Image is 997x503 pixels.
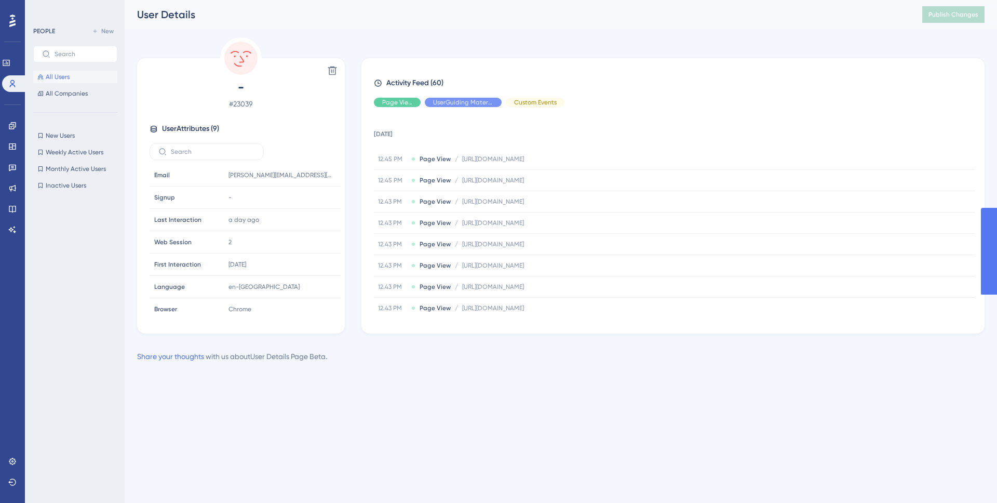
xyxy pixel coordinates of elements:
span: Weekly Active Users [46,148,103,156]
span: / [455,304,458,312]
span: 12.45 PM [378,176,407,184]
span: 12.43 PM [378,304,407,312]
span: / [455,176,458,184]
td: [DATE] [374,115,975,149]
span: / [455,197,458,206]
span: New [101,27,114,35]
button: New Users [33,129,117,142]
span: Page View [382,98,412,107]
span: Page View [420,176,451,184]
input: Search [55,50,109,58]
time: a day ago [228,216,259,223]
span: Page View [420,283,451,291]
button: All Companies [33,87,117,100]
span: - [150,79,332,96]
span: [URL][DOMAIN_NAME] [462,261,524,270]
span: en-[GEOGRAPHIC_DATA] [228,283,300,291]
span: [URL][DOMAIN_NAME] [462,240,524,248]
span: 12.43 PM [378,219,407,227]
span: Publish Changes [928,10,978,19]
span: New Users [46,131,75,140]
span: # 23039 [150,98,332,110]
span: Monthly Active Users [46,165,106,173]
span: 12.43 PM [378,197,407,206]
span: All Users [46,73,70,81]
time: [DATE] [228,261,246,268]
span: 12.43 PM [378,261,407,270]
span: 12.45 PM [378,155,407,163]
button: All Users [33,71,117,83]
span: Web Session [154,238,192,246]
span: [PERSON_NAME][EMAIL_ADDRESS][DOMAIN_NAME] [228,171,332,179]
span: Custom Events [514,98,557,107]
span: Email [154,171,170,179]
span: 12.43 PM [378,283,407,291]
span: [URL][DOMAIN_NAME] [462,197,524,206]
span: Chrome [228,305,251,313]
span: User Attributes ( 9 ) [162,123,219,135]
span: / [455,240,458,248]
span: / [455,261,458,270]
span: [URL][DOMAIN_NAME] [462,219,524,227]
span: Page View [420,219,451,227]
div: PEOPLE [33,27,55,35]
span: UserGuiding Material [433,98,493,107]
input: Search [171,148,255,155]
span: 12.43 PM [378,240,407,248]
button: Weekly Active Users [33,146,117,158]
span: 2 [228,238,232,246]
span: All Companies [46,89,88,98]
button: Monthly Active Users [33,163,117,175]
span: Last Interaction [154,216,201,224]
span: Page View [420,155,451,163]
a: Share your thoughts [137,352,204,361]
span: [URL][DOMAIN_NAME] [462,155,524,163]
span: Browser [154,305,177,313]
span: / [455,155,458,163]
span: Page View [420,304,451,312]
button: Inactive Users [33,179,117,192]
iframe: UserGuiding AI Assistant Launcher [953,462,985,493]
span: Page View [420,261,451,270]
span: Activity Feed (60) [386,77,443,89]
div: User Details [137,7,896,22]
span: - [228,193,232,202]
span: Inactive Users [46,181,86,190]
span: / [455,219,458,227]
span: Signup [154,193,175,202]
span: [URL][DOMAIN_NAME] [462,176,524,184]
div: with us about User Details Page Beta . [137,350,327,363]
span: [URL][DOMAIN_NAME] [462,304,524,312]
span: Page View [420,197,451,206]
span: [URL][DOMAIN_NAME] [462,283,524,291]
button: Publish Changes [922,6,985,23]
span: First Interaction [154,260,201,269]
span: / [455,283,458,291]
span: Language [154,283,185,291]
button: New [88,25,117,37]
span: Page View [420,240,451,248]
